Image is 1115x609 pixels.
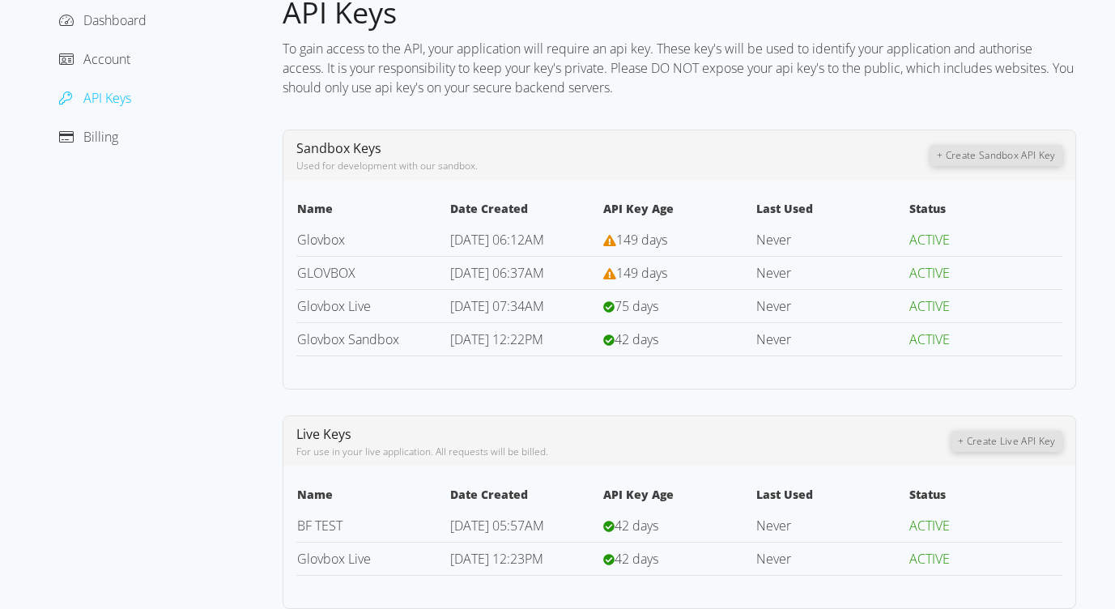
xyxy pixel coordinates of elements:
[450,231,544,249] span: [DATE] 06:12AM
[909,550,950,568] span: ACTIVE
[296,445,952,459] div: For use in your live application. All requests will be billed.
[450,264,544,282] span: [DATE] 06:37AM
[450,297,544,315] span: [DATE] 07:34AM
[59,128,118,146] a: Billing
[296,485,449,509] th: Name
[297,264,355,282] a: GLOVBOX
[83,50,130,68] span: Account
[930,145,1062,166] button: + Create Sandbox API Key
[616,231,667,249] span: 149 days
[602,199,755,224] th: API Key Age
[297,517,343,534] a: BF TEST
[756,330,791,348] span: Never
[83,128,118,146] span: Billing
[59,89,131,107] a: API Keys
[756,297,791,315] span: Never
[297,231,345,249] a: Glovbox
[755,485,909,509] th: Last Used
[297,330,399,348] a: Glovbox Sandbox
[297,550,371,568] a: Glovbox Live
[450,330,543,348] span: [DATE] 12:22PM
[951,431,1062,452] button: + Create Live API Key
[755,199,909,224] th: Last Used
[450,517,544,534] span: [DATE] 05:57AM
[615,517,658,534] span: 42 days
[615,550,658,568] span: 42 days
[449,199,602,224] th: Date Created
[59,50,130,68] a: Account
[602,485,755,509] th: API Key Age
[83,89,131,107] span: API Keys
[296,199,449,224] th: Name
[450,550,543,568] span: [DATE] 12:23PM
[83,11,147,29] span: Dashboard
[756,517,791,534] span: Never
[909,485,1062,509] th: Status
[297,297,371,315] a: Glovbox Live
[615,297,658,315] span: 75 days
[615,330,658,348] span: 42 days
[909,264,950,282] span: ACTIVE
[283,32,1076,104] div: To gain access to the API, your application will require an api key. These key's will be used to ...
[756,231,791,249] span: Never
[909,199,1062,224] th: Status
[909,231,950,249] span: ACTIVE
[909,517,950,534] span: ACTIVE
[296,159,931,173] div: Used for development with our sandbox.
[59,11,147,29] a: Dashboard
[756,550,791,568] span: Never
[756,264,791,282] span: Never
[296,139,381,157] span: Sandbox Keys
[909,330,950,348] span: ACTIVE
[909,297,950,315] span: ACTIVE
[616,264,667,282] span: 149 days
[296,425,351,443] span: Live Keys
[449,485,602,509] th: Date Created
